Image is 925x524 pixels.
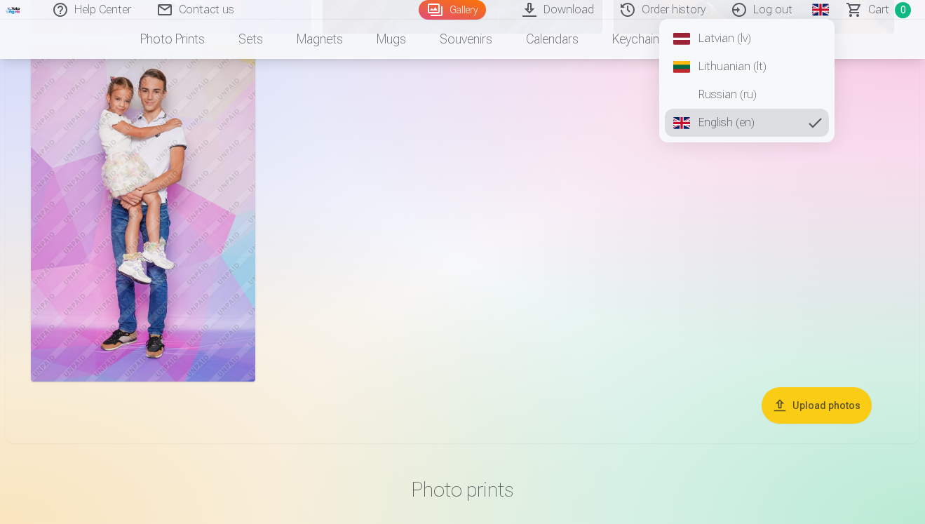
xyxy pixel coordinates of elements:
a: Russian (ru) [665,81,829,109]
a: Lithuanian (lt) [665,53,829,81]
a: Photo prints [123,20,222,59]
img: /fa1 [6,6,21,14]
a: Souvenirs [423,20,509,59]
nav: Global [659,19,835,142]
a: Mugs [360,20,423,59]
a: Latvian (lv) [665,25,829,53]
a: Keychains [595,20,682,59]
a: English (en) [665,109,829,137]
a: Calendars [509,20,595,59]
a: Magnets [280,20,360,59]
span: 0 [895,2,911,18]
span: Сart [868,1,889,18]
a: Sets [222,20,280,59]
button: Upload photos [762,387,872,424]
h3: Photo prints [53,477,872,502]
